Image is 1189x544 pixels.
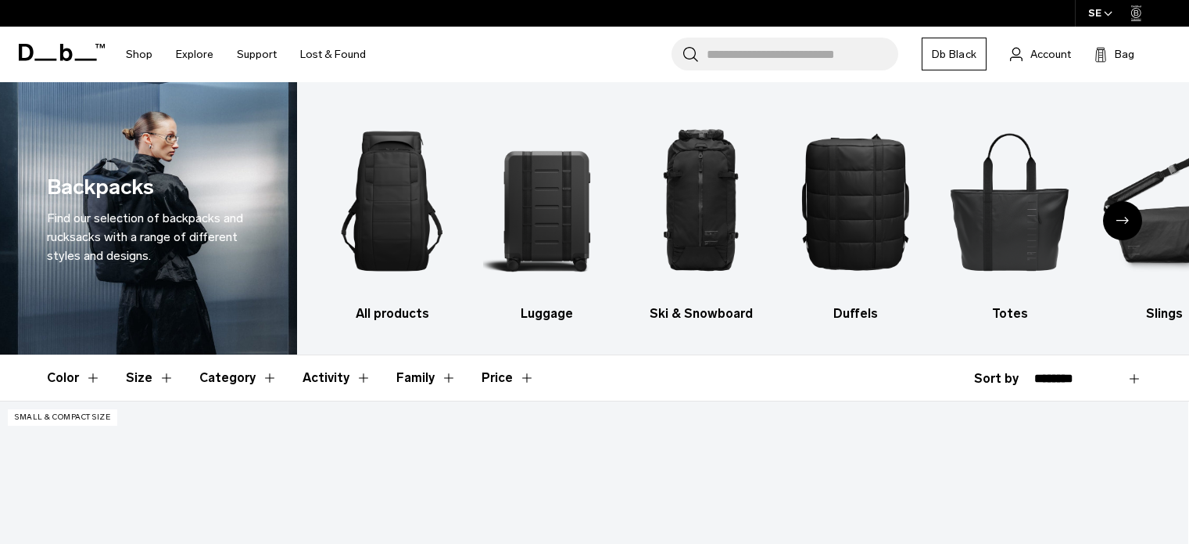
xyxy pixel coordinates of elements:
[483,106,611,323] a: Db Luggage
[126,355,174,401] button: Toggle Filter
[47,171,154,204] h1: Backpacks
[922,38,987,70] a: Db Black
[300,27,366,82] a: Lost & Found
[114,27,378,82] nav: Main Navigation
[47,211,243,263] span: Find our selection of backpacks and rucksacks with a range of different styles and designs.
[637,106,765,323] a: Db Ski & Snowboard
[328,106,456,297] img: Db
[482,355,535,401] button: Toggle Price
[947,106,1074,323] li: 5 / 10
[947,106,1074,297] img: Db
[483,304,611,323] h3: Luggage
[126,27,152,82] a: Shop
[1094,45,1134,63] button: Bag
[199,355,278,401] button: Toggle Filter
[396,355,457,401] button: Toggle Filter
[483,106,611,297] img: Db
[328,106,456,323] li: 1 / 10
[792,106,919,297] img: Db
[328,304,456,323] h3: All products
[47,355,101,401] button: Toggle Filter
[1030,46,1071,63] span: Account
[947,304,1074,323] h3: Totes
[328,106,456,323] a: Db All products
[1010,45,1071,63] a: Account
[792,304,919,323] h3: Duffels
[237,27,277,82] a: Support
[1115,46,1134,63] span: Bag
[947,106,1074,323] a: Db Totes
[176,27,213,82] a: Explore
[792,106,919,323] li: 4 / 10
[303,355,371,401] button: Toggle Filter
[637,106,765,323] li: 3 / 10
[792,106,919,323] a: Db Duffels
[1103,201,1142,240] div: Next slide
[637,106,765,297] img: Db
[8,409,117,426] p: Small & Compact Size
[637,304,765,323] h3: Ski & Snowboard
[483,106,611,323] li: 2 / 10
